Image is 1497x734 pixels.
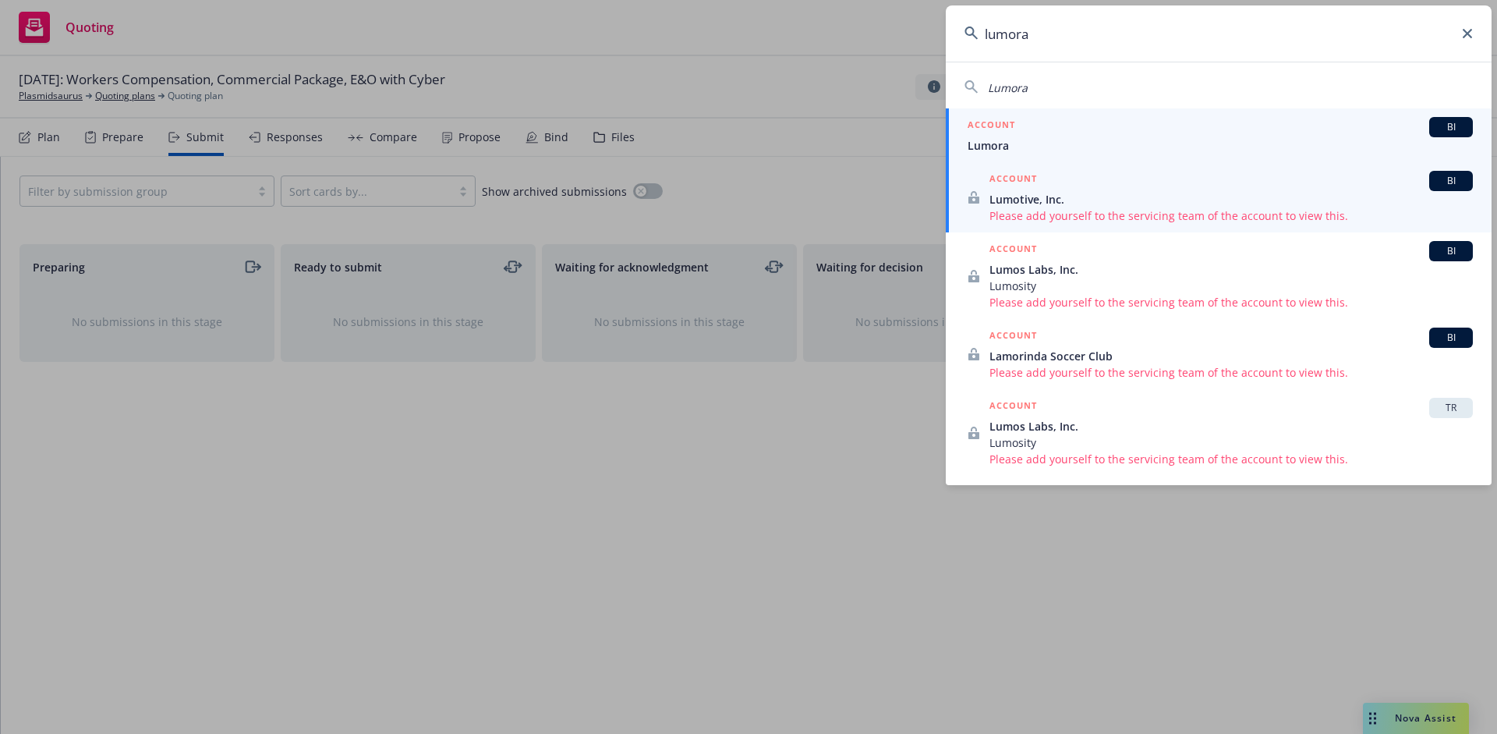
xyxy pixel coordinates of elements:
h5: ACCOUNT [989,241,1037,260]
span: TR [1435,401,1467,415]
a: ACCOUNTBILumotive, Inc.Please add yourself to the servicing team of the account to view this. [946,162,1492,232]
span: Please add yourself to the servicing team of the account to view this. [989,451,1473,467]
span: Please add yourself to the servicing team of the account to view this. [989,207,1473,224]
h5: ACCOUNT [989,328,1037,346]
a: ACCOUNTBILumos Labs, Inc.LumosityPlease add yourself to the servicing team of the account to view... [946,232,1492,319]
span: BI [1435,120,1467,134]
span: BI [1435,331,1467,345]
span: Lumosity [989,278,1473,294]
input: Search... [946,5,1492,62]
span: Please add yourself to the servicing team of the account to view this. [989,294,1473,310]
span: Lumos Labs, Inc. [989,261,1473,278]
span: Please add yourself to the servicing team of the account to view this. [989,364,1473,381]
span: Lumotive, Inc. [989,191,1473,207]
a: ACCOUNTBILamorinda Soccer ClubPlease add yourself to the servicing team of the account to view this. [946,319,1492,389]
span: Lumosity [989,434,1473,451]
h5: ACCOUNT [989,171,1037,190]
span: Lumos Labs, Inc. [989,418,1473,434]
h5: ACCOUNT [968,117,1015,136]
span: Lumora [968,137,1473,154]
span: BI [1435,174,1467,188]
span: Lamorinda Soccer Club [989,348,1473,364]
h5: ACCOUNT [989,398,1037,417]
span: Lumora [988,80,1028,95]
a: ACCOUNTTRLumos Labs, Inc.LumosityPlease add yourself to the servicing team of the account to view... [946,389,1492,476]
span: BI [1435,244,1467,258]
a: ACCOUNTBILumora [946,108,1492,162]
